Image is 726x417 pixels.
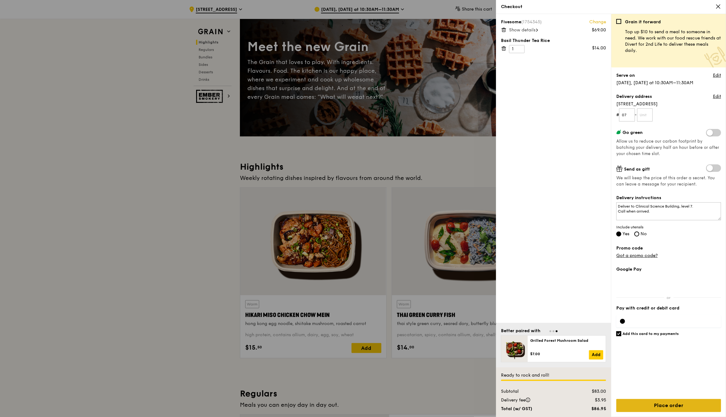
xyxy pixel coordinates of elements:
input: Place order [616,399,721,412]
span: Go to slide 3 [556,330,558,332]
input: Floor [619,108,635,121]
a: Add [589,350,603,360]
a: Change [589,19,606,25]
input: Yes [616,231,621,236]
input: Add this card to my payments [616,331,621,336]
a: Got a promo code? [616,253,658,258]
label: Serve on [616,72,635,79]
a: Edit [713,72,721,79]
iframe: Secure card payment input frame [630,319,717,324]
div: $86.95 [572,406,610,412]
label: Delivery address [616,94,652,100]
div: Total (w/ GST) [497,406,572,412]
div: $69.00 [592,27,606,33]
div: Better paired with [501,328,540,334]
form: # - [616,108,721,121]
input: Unit [637,108,653,121]
span: (1754345) [521,19,542,25]
span: Go to slide 1 [549,330,551,332]
img: Meal donation [704,47,726,69]
div: $14.00 [592,45,606,51]
span: [DATE], [DATE] at 10:30AM–11:30AM [616,80,693,85]
label: Google Pay [616,266,721,273]
input: No [634,231,639,236]
p: Top up $10 to send a meal to someone in need. We work with our food rescue friends at Divert for ... [625,29,721,54]
div: Ready to rock and roll! [501,372,606,378]
label: Promo code [616,245,721,251]
span: We will keep the price of this order a secret. You can leave a message for your recipient. [616,175,721,187]
b: Grain it forward [625,19,661,25]
div: Fivesome [501,19,606,25]
div: Checkout [501,4,721,10]
span: Show details [509,27,535,33]
span: No [641,231,647,236]
span: Go green [623,130,643,135]
span: Yes [623,231,629,236]
span: Send as gift [624,167,650,172]
span: [STREET_ADDRESS] [616,101,721,107]
label: Pay with credit or debit card [616,305,721,311]
div: $83.00 [572,388,610,395]
div: $7.00 [530,351,589,356]
h6: Add this card to my payments [623,331,679,336]
div: $3.95 [572,397,610,403]
iframe: Secure payment button frame [616,276,721,290]
label: Delivery instructions [616,195,721,201]
div: Subtotal [497,388,572,395]
span: Go to slide 2 [553,330,554,332]
div: Delivery fee [497,397,572,403]
span: Allow us to reduce our carbon footprint by batching your delivery half an hour before or after yo... [616,139,719,156]
div: Grilled Forest Mushroom Salad [530,338,603,343]
div: Basil Thunder Tea Rice [501,38,606,44]
a: Edit [713,94,721,100]
span: Include utensils [616,225,721,230]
